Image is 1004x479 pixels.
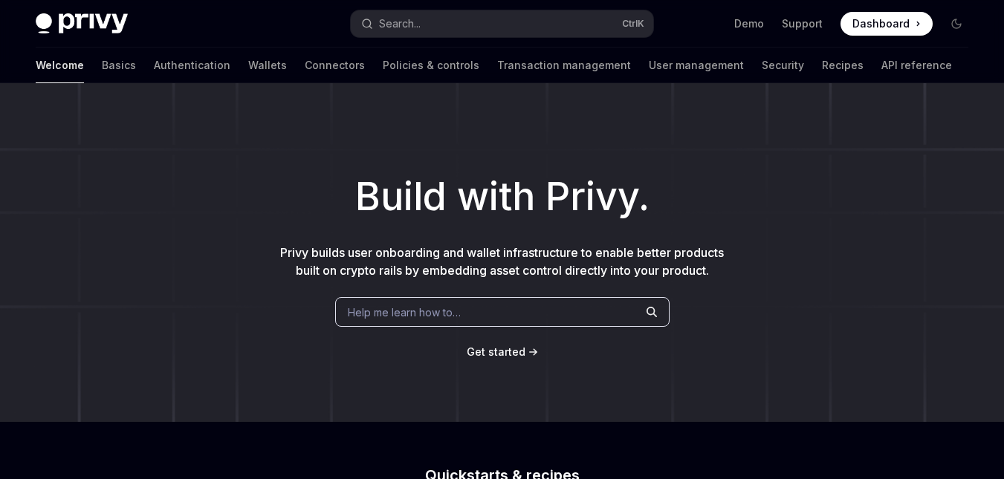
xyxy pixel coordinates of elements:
a: Wallets [248,48,287,83]
a: Support [782,16,823,31]
a: Welcome [36,48,84,83]
a: Get started [467,345,525,359]
div: Search... [379,15,421,33]
span: Privy builds user onboarding and wallet infrastructure to enable better products built on crypto ... [280,245,724,278]
a: Connectors [305,48,365,83]
h1: Build with Privy. [24,168,980,226]
a: Basics [102,48,136,83]
a: Dashboard [841,12,933,36]
button: Toggle dark mode [945,12,968,36]
a: Policies & controls [383,48,479,83]
button: Search...CtrlK [351,10,654,37]
a: Demo [734,16,764,31]
span: Dashboard [852,16,910,31]
span: Ctrl K [622,18,644,30]
a: Recipes [822,48,864,83]
img: dark logo [36,13,128,34]
span: Help me learn how to… [348,304,461,320]
a: User management [649,48,744,83]
span: Get started [467,345,525,358]
a: Transaction management [497,48,631,83]
a: Security [762,48,804,83]
a: API reference [881,48,952,83]
a: Authentication [154,48,230,83]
